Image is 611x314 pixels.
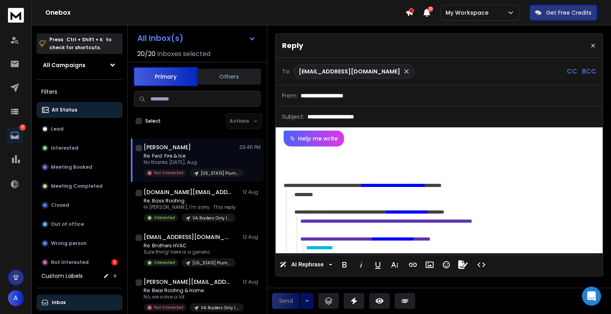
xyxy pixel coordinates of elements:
button: Wrong person [37,235,123,251]
p: Not Interested [154,304,183,310]
p: No, we solve a lot [144,294,239,300]
p: 03:45 PM [239,144,261,150]
p: Inbox [52,299,66,306]
p: [EMAIL_ADDRESS][DOMAIN_NAME] [299,67,400,75]
p: Interested [154,215,175,221]
h1: All Campaigns [43,61,86,69]
button: Code View [474,257,489,273]
p: 12 Aug [243,279,261,285]
p: VA Roofers Only | w/City | Save&Role Only [201,305,239,311]
p: Sure thing! Here is a generic [144,249,235,255]
p: Meeting Booked [51,164,92,170]
p: From: [282,92,298,100]
div: 5 [111,259,118,266]
p: Re: Bass Roofing [144,198,236,204]
button: Signature [455,257,471,273]
label: Select [145,118,161,124]
p: Not Interested [154,170,183,176]
button: Insert Image (Ctrl+P) [422,257,437,273]
button: More Text [387,257,402,273]
p: To: [282,67,290,75]
button: A [8,290,24,306]
span: 20 / 20 [137,49,156,59]
p: My Workspace [446,9,492,17]
h1: [DOMAIN_NAME][EMAIL_ADDRESS][DOMAIN_NAME] [144,188,231,196]
button: Out of office [37,216,123,232]
p: Interested [154,260,175,266]
button: Emoticons [439,257,454,273]
p: Interested [51,145,78,151]
button: Primary [134,67,197,86]
p: Not Interested [51,259,89,266]
span: 22 [428,6,433,12]
p: [US_STATE] Plumbing, HVAC - Company Names Optimized [201,170,239,176]
p: Re: Brothers HVAC [144,243,235,249]
p: Wrong person [51,240,87,247]
h1: [PERSON_NAME][EMAIL_ADDRESS][DOMAIN_NAME] [144,278,231,286]
span: AI Rephrase [290,261,325,268]
button: All Inbox(s) [131,30,262,46]
button: Underline (Ctrl+U) [370,257,385,273]
p: 12 Aug [243,234,261,240]
button: Get Free Credits [529,5,597,21]
button: Others [197,68,261,85]
p: Lead [51,126,64,132]
button: Not Interested5 [37,254,123,270]
h1: [PERSON_NAME] [144,143,191,151]
p: CC [567,67,577,76]
button: Insert Link (Ctrl+K) [405,257,420,273]
p: Reply [282,40,303,51]
h1: All Inbox(s) [137,34,183,42]
p: Hi [PERSON_NAME], I'm sorry. This reply [144,204,236,210]
img: logo [8,8,24,23]
button: Help me write [284,131,344,146]
h3: Inboxes selected [157,49,210,59]
h1: Onebox [45,8,405,17]
button: All Campaigns [37,57,123,73]
p: Re: Bear Roofing & Home [144,287,239,294]
h3: Filters [37,86,123,97]
p: BCC [582,67,596,76]
button: AI Rephrase [278,257,334,273]
p: Re: Fwd: Fire & Ice [144,153,239,159]
button: Inbox [37,295,123,310]
button: Closed [37,197,123,213]
span: Ctrl + Shift + k [65,35,104,44]
button: Meeting Completed [37,178,123,194]
h3: Custom Labels [41,272,83,280]
button: Bold (Ctrl+B) [337,257,352,273]
button: Interested [37,140,123,156]
p: Get Free Credits [546,9,592,17]
h1: [EMAIL_ADDRESS][DOMAIN_NAME] [144,233,231,241]
p: 12 Aug [243,189,261,195]
p: Out of office [51,221,84,227]
button: Meeting Booked [37,159,123,175]
p: Meeting Completed [51,183,103,189]
p: [US_STATE] Plumbing, HVAC - Company Names Optimized [193,260,231,266]
button: Lead [37,121,123,137]
p: All Status [52,107,77,113]
div: Open Intercom Messenger [582,287,601,306]
p: No thanks [DATE], Aug [144,159,239,166]
p: 5 [19,124,26,131]
p: Subject: [282,113,304,121]
button: Italic (Ctrl+I) [354,257,369,273]
p: VA Roofers Only | w/City | Save&Role Only [193,215,231,221]
button: All Status [37,102,123,118]
p: Press to check for shortcuts. [49,36,111,52]
a: 5 [7,127,23,143]
p: Closed [51,202,69,208]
